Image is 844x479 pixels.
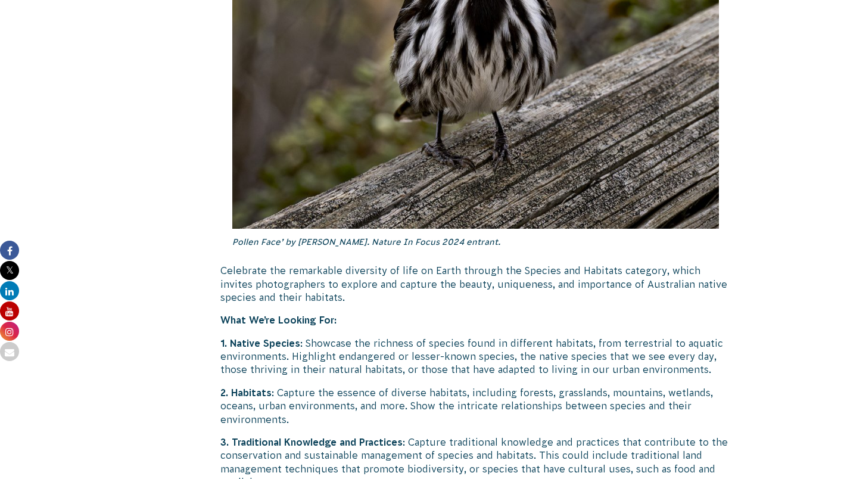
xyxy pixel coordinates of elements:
p: : Showcase the richness of species found in different habitats, from terrestrial to aquatic envir... [220,337,731,377]
strong: What We’re Looking For: [220,315,337,325]
em: Pollen Face’ by [PERSON_NAME]. Nature In Focus 2024 entrant. [232,237,500,247]
strong: 3. Traditional Knowledge and Practices [220,437,403,447]
p: Celebrate the remarkable diversity of life on Earth through the Species and Habitats category, wh... [220,264,731,304]
strong: 1. Native Species [220,338,300,349]
strong: 2. Habitats [220,387,272,398]
p: : Capture the essence of diverse habitats, including forests, grasslands, mountains, wetlands, oc... [220,386,731,426]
